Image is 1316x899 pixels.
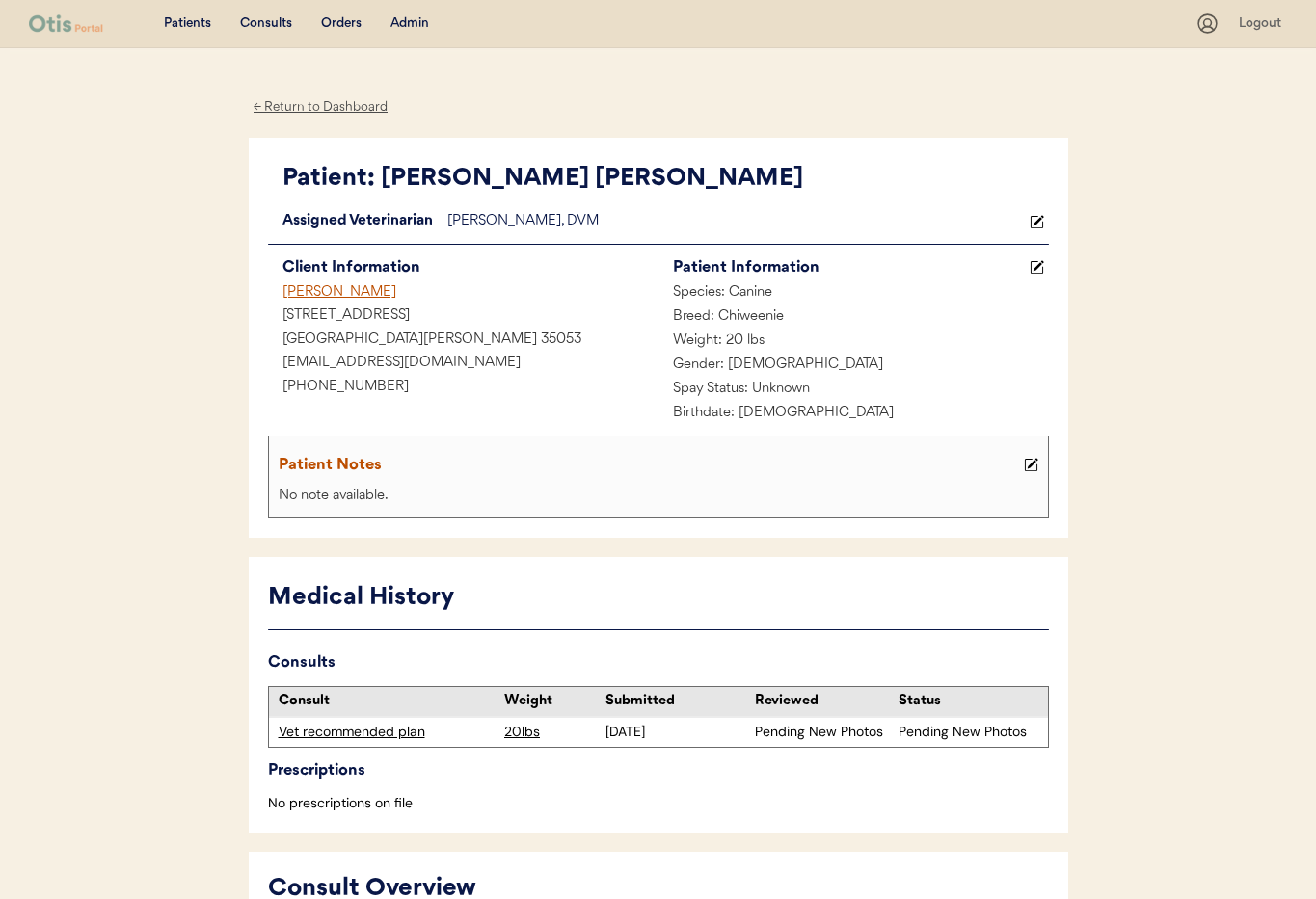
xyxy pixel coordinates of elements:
[268,281,658,305] div: [PERSON_NAME]
[755,692,895,711] div: Reviewed
[268,649,1049,676] div: Consults
[447,210,1025,234] div: [PERSON_NAME], DVM
[899,723,1038,742] div: Pending New Photos
[279,692,496,711] div: Consult
[673,254,1025,281] div: Patient Information
[268,304,658,329] div: [STREET_ADDRESS]
[268,757,1049,784] div: Prescriptions
[605,723,745,742] div: [DATE]
[1239,14,1287,34] div: Logout
[274,485,1043,509] div: No note available.
[164,14,211,34] div: Patients
[658,305,1049,330] div: Breed: Chiweenie
[279,723,496,742] div: Vet recommended plan
[755,723,895,742] div: Pending New Photos
[899,692,1038,711] div: Status
[504,723,601,742] div: 20lbs
[658,330,1049,354] div: Weight: 20 lbs
[249,96,393,119] div: ← Return to Dashboard
[268,794,1049,813] div: No prescriptions on file
[504,692,601,711] div: Weight
[658,354,1049,378] div: Gender: [DEMOGRAPHIC_DATA]
[268,329,658,353] div: [GEOGRAPHIC_DATA][PERSON_NAME] 35053
[282,254,658,281] div: Client Information
[268,376,658,400] div: [PHONE_NUMBER]
[240,14,292,34] div: Consults
[658,281,1049,305] div: Species: Canine
[658,378,1049,402] div: Spay Status: Unknown
[268,580,1049,617] div: Medical History
[658,402,1049,426] div: Birthdate: [DEMOGRAPHIC_DATA]
[268,352,658,376] div: [EMAIL_ADDRESS][DOMAIN_NAME]
[279,452,1019,479] div: Patient Notes
[321,14,362,34] div: Orders
[390,14,429,34] div: Admin
[268,210,447,234] div: Assigned Veterinarian
[605,692,745,711] div: Submitted
[282,161,1049,198] div: Patient: [PERSON_NAME] [PERSON_NAME]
